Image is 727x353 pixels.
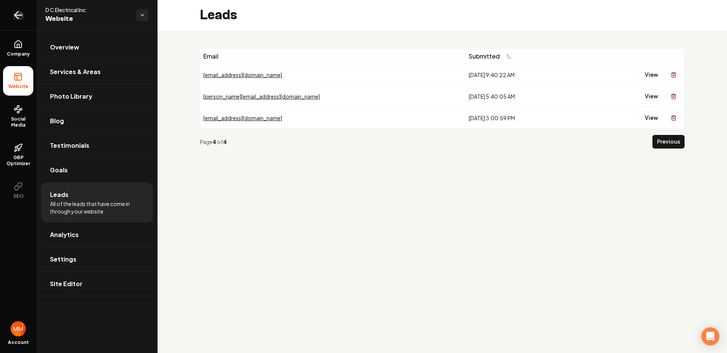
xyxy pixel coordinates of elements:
[11,321,26,336] img: Matthew Meyer
[212,138,217,145] strong: 4
[640,68,663,82] button: View
[200,138,212,145] span: Page
[469,93,579,100] div: [DATE] 5:40:05 AM
[50,92,92,101] span: Photo Library
[3,116,33,128] span: Social Media
[50,279,83,288] span: Site Editor
[8,339,29,345] span: Account
[41,247,153,271] a: Settings
[50,43,79,52] span: Overview
[41,60,153,84] a: Services & Areas
[10,193,27,199] span: SEO
[45,6,130,14] span: D C Electrical Inc
[41,133,153,158] a: Testimonials
[203,71,463,79] div: [EMAIL_ADDRESS][DOMAIN_NAME]
[469,71,579,79] div: [DATE] 9:40:22 AM
[3,176,33,205] button: SEO
[652,135,685,149] button: Previous
[45,14,130,24] span: Website
[223,138,227,145] strong: 4
[4,51,33,57] span: Company
[50,255,76,264] span: Settings
[3,155,33,167] span: GBP Optimizer
[203,52,463,61] div: Email
[50,200,144,215] span: All of the leads that have come in through your website.
[217,138,223,145] span: of
[3,99,33,134] a: Social Media
[3,137,33,173] a: GBP Optimizer
[41,158,153,182] a: Goals
[469,50,516,63] button: Submitted
[41,109,153,133] a: Blog
[203,93,463,100] div: [PERSON_NAME][EMAIL_ADDRESS][DOMAIN_NAME]
[50,67,101,76] span: Services & Areas
[50,141,89,150] span: Testimonials
[5,84,31,90] span: Website
[50,230,79,239] span: Analytics
[41,223,153,247] a: Analytics
[50,166,68,175] span: Goals
[203,114,463,122] div: [EMAIL_ADDRESS][DOMAIN_NAME]
[469,114,579,122] div: [DATE] 3:00:59 PM
[50,190,69,199] span: Leads
[41,272,153,296] a: Site Editor
[3,34,33,63] a: Company
[41,35,153,59] a: Overview
[50,116,64,125] span: Blog
[200,8,237,23] h2: Leads
[41,84,153,108] a: Photo Library
[640,111,663,125] button: View
[701,327,719,345] div: Open Intercom Messenger
[11,321,26,336] button: Open user button
[469,52,500,61] span: Submitted
[640,90,663,103] button: View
